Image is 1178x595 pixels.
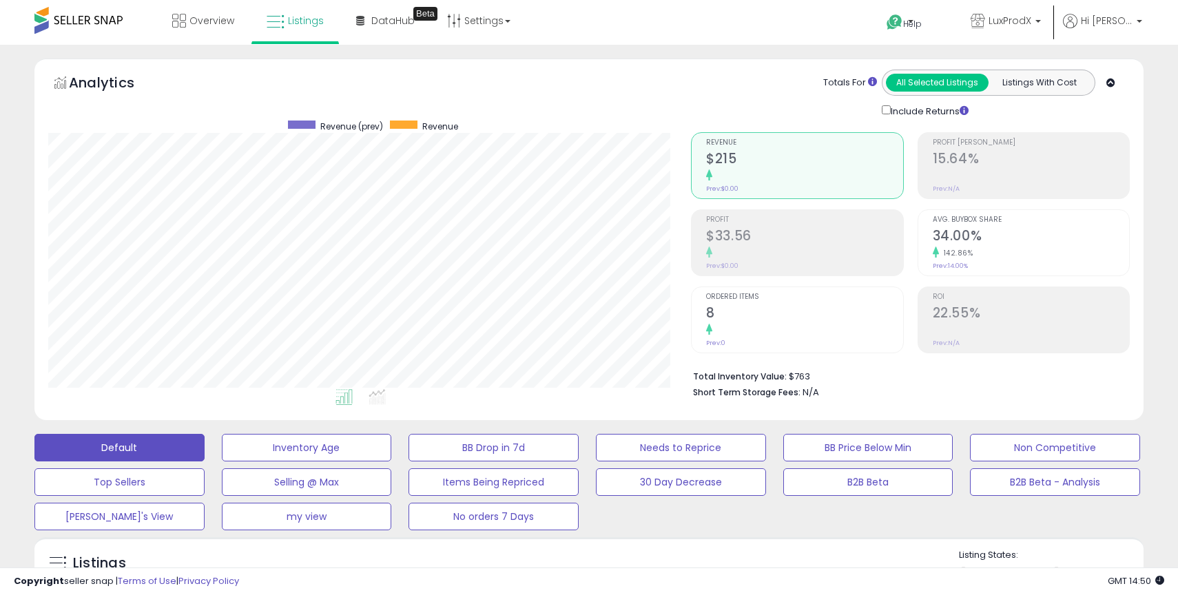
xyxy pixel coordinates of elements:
li: $763 [693,367,1119,384]
span: Avg. Buybox Share [933,216,1129,224]
small: Prev: N/A [933,185,960,193]
b: Total Inventory Value: [693,370,787,382]
button: Selling @ Max [222,468,392,496]
span: Revenue (prev) [320,121,383,132]
small: Prev: $0.00 [706,262,738,270]
strong: Copyright [14,574,64,587]
button: Default [34,434,205,461]
a: Privacy Policy [178,574,239,587]
button: Items Being Repriced [409,468,579,496]
h2: 34.00% [933,228,1129,247]
div: Tooltip anchor [413,7,437,21]
span: 2025-09-9 14:50 GMT [1108,574,1164,587]
small: Prev: 0 [706,339,725,347]
a: Help [876,3,949,45]
h2: $33.56 [706,228,902,247]
span: Revenue [422,121,458,132]
button: [PERSON_NAME]'s View [34,503,205,530]
h2: 22.55% [933,305,1129,324]
small: 142.86% [939,248,973,258]
div: Totals For [823,76,877,90]
button: Top Sellers [34,468,205,496]
div: Include Returns [871,103,985,118]
span: Revenue [706,139,902,147]
span: Hi [PERSON_NAME] [1081,14,1133,28]
p: Listing States: [959,549,1143,562]
button: Non Competitive [970,434,1140,461]
h5: Listings [73,554,126,573]
small: Prev: N/A [933,339,960,347]
small: Prev: 14.00% [933,262,968,270]
span: Listings [288,14,324,28]
span: Ordered Items [706,293,902,301]
b: Short Term Storage Fees: [693,386,800,398]
span: LuxProdX [989,14,1031,28]
button: BB Price Below Min [783,434,953,461]
button: Listings With Cost [988,74,1091,92]
span: ROI [933,293,1129,301]
a: Hi [PERSON_NAME] [1063,14,1142,45]
span: Overview [189,14,234,28]
button: my view [222,503,392,530]
a: Terms of Use [118,574,176,587]
button: 30 Day Decrease [596,468,766,496]
button: Needs to Reprice [596,434,766,461]
label: Active [973,565,998,576]
h2: 8 [706,305,902,324]
button: B2B Beta [783,468,953,496]
span: Profit [706,216,902,224]
button: All Selected Listings [886,74,989,92]
h2: 15.64% [933,151,1129,169]
div: seller snap | | [14,575,239,588]
small: Prev: $0.00 [706,185,738,193]
button: Inventory Age [222,434,392,461]
button: BB Drop in 7d [409,434,579,461]
button: No orders 7 Days [409,503,579,530]
button: B2B Beta - Analysis [970,468,1140,496]
label: Deactivated [1065,565,1117,576]
span: Help [903,18,922,30]
h5: Analytics [69,73,161,96]
span: N/A [803,386,819,399]
i: Get Help [886,14,903,31]
span: Profit [PERSON_NAME] [933,139,1129,147]
span: DataHub [371,14,415,28]
h2: $215 [706,151,902,169]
